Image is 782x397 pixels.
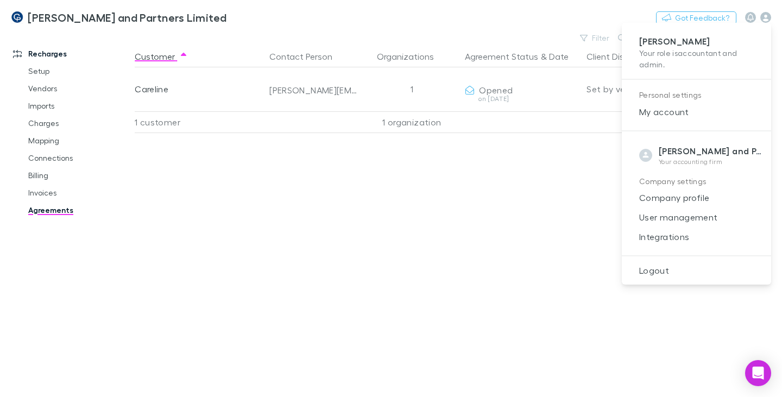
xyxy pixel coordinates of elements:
[630,264,762,277] span: Logout
[630,230,762,243] span: Integrations
[639,89,754,102] p: Personal settings
[745,360,771,386] div: Open Intercom Messenger
[659,157,762,166] p: Your accounting firm
[639,36,754,47] p: [PERSON_NAME]
[630,211,762,224] span: User management
[639,175,754,188] p: Company settings
[630,191,762,204] span: Company profile
[639,47,754,70] p: Your role is accountant and admin .
[630,105,762,118] span: My account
